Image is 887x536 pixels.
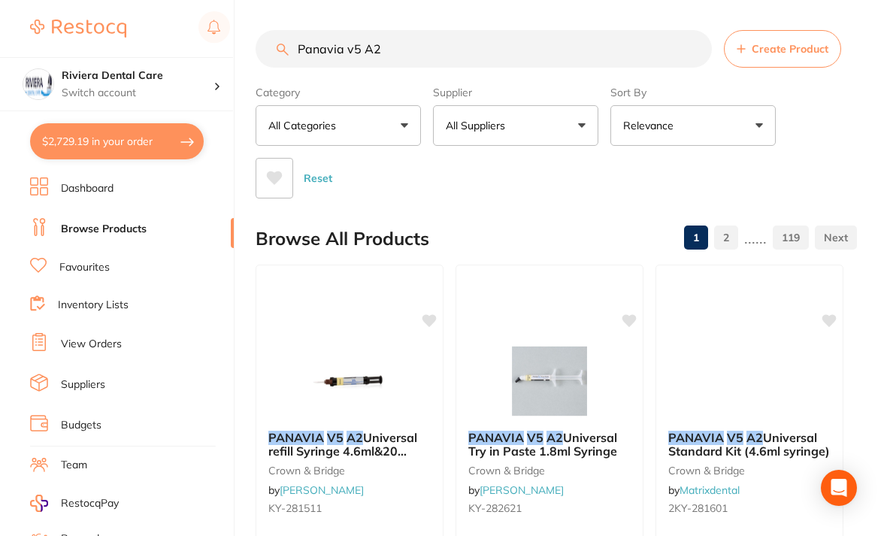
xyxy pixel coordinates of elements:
[62,68,213,83] h4: Riviera Dental Care
[610,105,776,146] button: Relevance
[268,431,431,459] b: PANAVIA V5 A2 Universal refill Syringe 4.6ml&20 Mixing tips
[701,344,798,419] img: PANAVIA V5 A2 Universal Standard Kit (4.6ml syringe)
[61,222,147,237] a: Browse Products
[746,430,763,445] em: A2
[821,470,857,506] div: Open Intercom Messenger
[30,20,126,38] img: Restocq Logo
[546,430,563,445] em: A2
[668,483,740,497] span: by
[30,495,48,512] img: RestocqPay
[623,118,680,133] p: Relevance
[30,495,119,512] a: RestocqPay
[714,223,738,253] a: 2
[61,418,101,433] a: Budgets
[30,123,204,159] button: $2,729.19 in your order
[58,298,129,313] a: Inventory Lists
[446,118,511,133] p: All Suppliers
[433,105,598,146] button: All Suppliers
[268,483,364,497] span: by
[327,430,344,445] em: V5
[724,30,841,68] button: Create Product
[668,501,728,515] span: 2KY-281601
[773,223,809,253] a: 119
[468,501,522,515] span: KY-282621
[256,105,421,146] button: All Categories
[256,229,429,250] h2: Browse All Products
[680,483,740,497] a: Matrixdental
[268,430,324,445] em: PANAVIA
[61,458,87,473] a: Team
[668,431,831,459] b: PANAVIA V5 A2 Universal Standard Kit (4.6ml syringe)
[684,223,708,253] a: 1
[468,430,617,459] span: Universal Try in Paste 1.8ml Syringe
[59,260,110,275] a: Favourites
[468,465,631,477] small: crown & bridge
[299,158,337,198] button: Reset
[23,69,53,99] img: Riviera Dental Care
[744,229,767,247] p: ......
[668,430,724,445] em: PANAVIA
[501,344,598,419] img: PANAVIA V5 A2 Universal Try in Paste 1.8ml Syringe
[61,496,119,511] span: RestocqPay
[527,430,543,445] em: V5
[61,181,114,196] a: Dashboard
[468,430,524,445] em: PANAVIA
[468,431,631,459] b: PANAVIA V5 A2 Universal Try in Paste 1.8ml Syringe
[301,344,398,419] img: PANAVIA V5 A2 Universal refill Syringe 4.6ml&20 Mixing tips
[727,430,743,445] em: V5
[468,483,564,497] span: by
[347,430,363,445] em: A2
[268,118,342,133] p: All Categories
[268,501,322,515] span: KY-281511
[480,483,564,497] a: [PERSON_NAME]
[256,30,712,68] input: Search Products
[62,86,213,101] p: Switch account
[30,11,126,46] a: Restocq Logo
[433,86,598,99] label: Supplier
[61,377,105,392] a: Suppliers
[752,43,828,55] span: Create Product
[61,337,122,352] a: View Orders
[268,465,431,477] small: crown & bridge
[256,86,421,99] label: Category
[610,86,776,99] label: Sort By
[268,430,417,473] span: Universal refill Syringe 4.6ml&20 Mixing tips
[280,483,364,497] a: [PERSON_NAME]
[668,430,830,459] span: Universal Standard Kit (4.6ml syringe)
[668,465,831,477] small: crown & bridge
